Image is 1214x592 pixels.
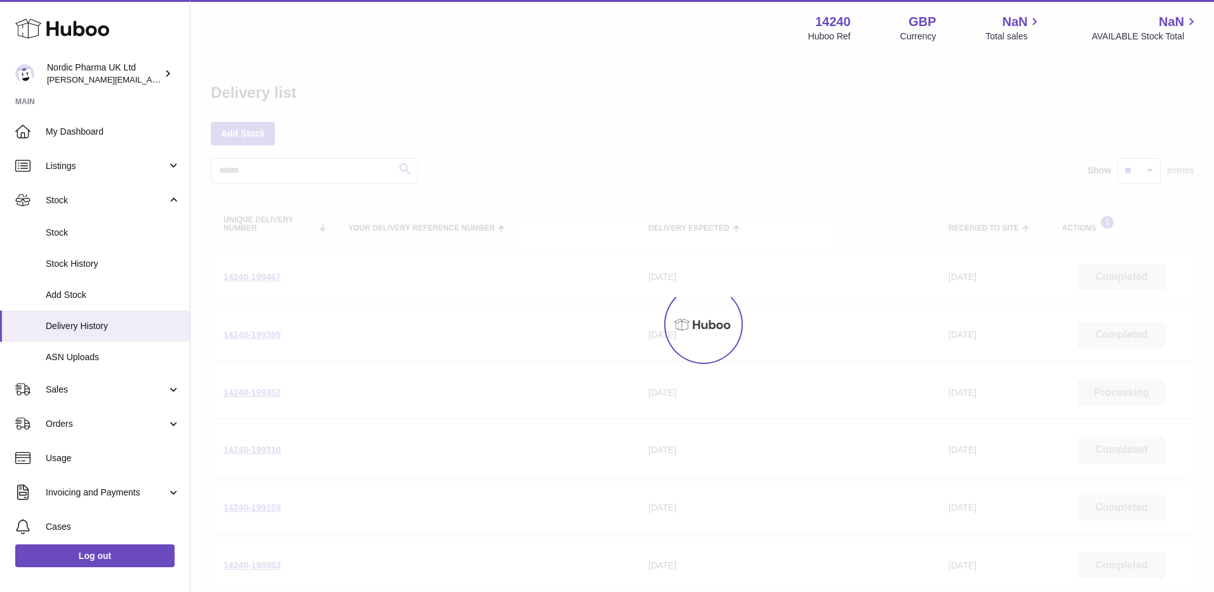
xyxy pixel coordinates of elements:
span: Listings [46,160,167,172]
span: Add Stock [46,289,180,301]
span: Stock [46,194,167,206]
span: ASN Uploads [46,351,180,363]
span: AVAILABLE Stock Total [1091,30,1199,43]
span: Stock History [46,258,180,270]
img: joe.plant@parapharmdev.com [15,64,34,83]
span: NaN [1002,13,1027,30]
span: My Dashboard [46,126,180,138]
a: Log out [15,544,175,567]
span: Orders [46,418,167,430]
span: Total sales [985,30,1042,43]
span: Invoicing and Payments [46,487,167,499]
span: Cases [46,521,180,533]
div: Nordic Pharma UK Ltd [47,62,161,86]
span: Delivery History [46,320,180,332]
a: NaN AVAILABLE Stock Total [1091,13,1199,43]
span: Sales [46,384,167,396]
a: NaN Total sales [985,13,1042,43]
strong: 14240 [815,13,851,30]
strong: GBP [909,13,936,30]
span: [PERSON_NAME][EMAIL_ADDRESS][DOMAIN_NAME] [47,74,255,84]
span: Stock [46,227,180,239]
div: Currency [900,30,937,43]
div: Huboo Ref [808,30,851,43]
span: NaN [1159,13,1184,30]
span: Usage [46,452,180,464]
